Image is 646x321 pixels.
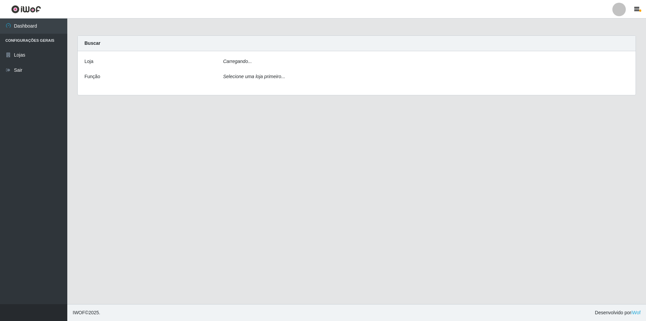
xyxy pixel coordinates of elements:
a: iWof [631,310,641,315]
strong: Buscar [84,40,100,46]
span: Desenvolvido por [595,309,641,316]
label: Função [84,73,100,80]
img: CoreUI Logo [11,5,41,13]
span: IWOF [73,310,85,315]
i: Selecione uma loja primeiro... [223,74,285,79]
label: Loja [84,58,93,65]
i: Carregando... [223,59,252,64]
span: © 2025 . [73,309,100,316]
